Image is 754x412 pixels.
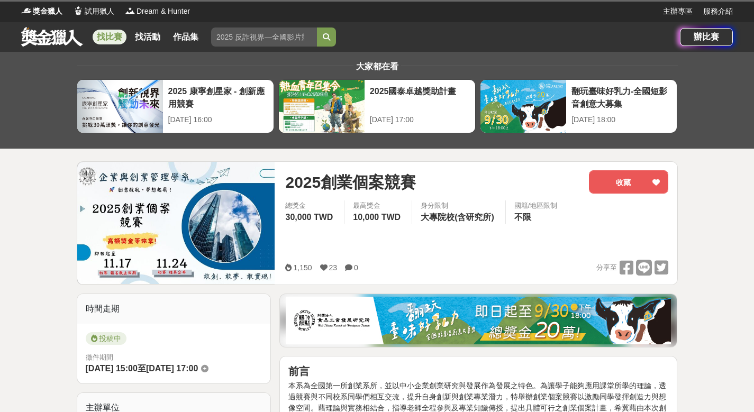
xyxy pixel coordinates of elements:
div: 時間走期 [77,294,271,324]
span: 0 [354,263,358,272]
div: [DATE] 18:00 [571,114,671,125]
a: 主辦專區 [663,6,693,17]
span: 至 [138,364,146,373]
span: 試用獵人 [85,6,114,17]
div: 2025 康寧創星家 - 創新應用競賽 [168,85,268,109]
a: Logo試用獵人 [73,6,114,17]
a: 找活動 [131,30,165,44]
span: 總獎金 [285,200,335,211]
span: [DATE] 17:00 [146,364,198,373]
img: Logo [73,5,84,16]
a: 服務介紹 [703,6,733,17]
div: 國籍/地區限制 [514,200,558,211]
div: 翻玩臺味好乳力-全國短影音創意大募集 [571,85,671,109]
span: 徵件期間 [86,353,113,361]
a: 2025國泰卓越獎助計畫[DATE] 17:00 [278,79,476,133]
div: 2025國泰卓越獎助計畫 [370,85,470,109]
input: 2025 反詐視界—全國影片競賽 [211,28,317,47]
img: 1c81a89c-c1b3-4fd6-9c6e-7d29d79abef5.jpg [286,297,671,344]
span: 1,150 [293,263,312,272]
span: 分享至 [596,260,617,276]
span: 最高獎金 [353,200,403,211]
span: 不限 [514,213,531,222]
span: [DATE] 15:00 [86,364,138,373]
a: 辦比賽 [680,28,733,46]
div: 身分限制 [421,200,497,211]
span: 30,000 TWD [285,213,333,222]
a: 2025 康寧創星家 - 創新應用競賽[DATE] 16:00 [77,79,274,133]
a: 作品集 [169,30,203,44]
span: Dream & Hunter [137,6,190,17]
button: 收藏 [589,170,668,194]
span: 10,000 TWD [353,213,401,222]
a: 找比賽 [93,30,126,44]
span: 2025創業個案競賽 [285,170,416,194]
a: LogoDream & Hunter [125,6,190,17]
img: Logo [21,5,32,16]
img: Logo [125,5,135,16]
div: [DATE] 16:00 [168,114,268,125]
div: [DATE] 17:00 [370,114,470,125]
img: Cover Image [77,162,275,284]
strong: 前言 [288,365,310,377]
span: 大家都在看 [353,62,401,71]
a: Logo獎金獵人 [21,6,62,17]
span: 23 [329,263,338,272]
a: 翻玩臺味好乳力-全國短影音創意大募集[DATE] 18:00 [480,79,677,133]
span: 投稿中 [86,332,126,345]
span: 大專院校(含研究所) [421,213,494,222]
span: 獎金獵人 [33,6,62,17]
